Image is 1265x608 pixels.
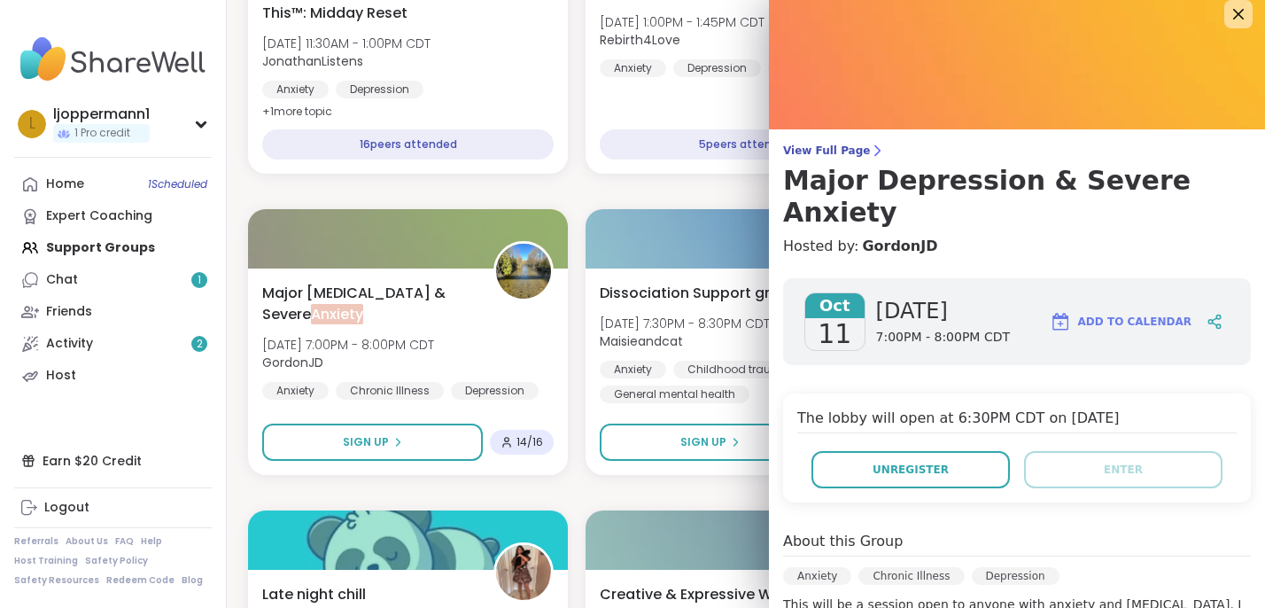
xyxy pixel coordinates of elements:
a: FAQ [115,535,134,548]
span: Dissociation Support group [600,283,798,304]
a: View Full PageMajor Depression & Severe Anxiety [783,144,1251,229]
div: 16 peers attended [262,129,554,160]
div: Anxiety [262,81,329,98]
button: Sign Up [262,424,483,461]
span: [DATE] [876,297,1010,325]
span: Late night chill [262,584,366,605]
button: Sign Up [600,424,820,461]
span: [DATE] 1:00PM - 1:45PM CDT [600,13,764,31]
a: Host Training [14,555,78,567]
div: Depression [673,59,761,77]
span: [DATE] 11:30AM - 1:00PM CDT [262,35,431,52]
div: Chronic Illness [858,567,964,585]
b: JonathanListens [262,52,363,70]
img: ShareWell Nav Logo [14,28,212,90]
div: Depression [336,81,423,98]
div: Chat [46,271,78,289]
a: Expert Coaching [14,200,212,232]
span: Sign Up [343,434,389,450]
div: Host [46,367,76,385]
span: 11 [818,318,851,350]
a: Help [141,535,162,548]
a: Referrals [14,535,58,548]
span: 2 [197,337,203,352]
span: Anxiety [311,304,363,324]
div: Depression [972,567,1059,585]
h4: Hosted by: [783,236,1251,257]
a: Activity2 [14,328,212,360]
a: GordonJD [862,236,937,257]
a: Host [14,360,212,392]
span: [DATE] 7:30PM - 8:30PM CDT [600,315,770,332]
div: Chronic Illness [336,382,444,400]
button: Enter [1024,451,1222,488]
button: Add to Calendar [1042,300,1199,343]
button: Unregister [811,451,1010,488]
span: Creative & Expressive Writing [600,584,810,605]
span: Oct [805,293,865,318]
div: Childhood trauma [673,361,804,378]
b: GordonJD [262,354,323,371]
span: 7:00PM - 8:00PM CDT [876,329,1010,347]
span: View Full Page [783,144,1251,158]
span: 1 Scheduled [148,177,207,191]
div: ljoppermann1 [53,105,150,124]
div: Earn $20 Credit [14,445,212,477]
img: ShareWell Logomark [1050,311,1071,332]
h4: About this Group [783,531,903,552]
a: Blog [182,574,203,587]
div: Anxiety [600,59,666,77]
b: Rebirth4Love [600,31,680,49]
span: 1 Pro credit [74,126,130,141]
div: Logout [44,499,89,517]
span: Enter [1104,462,1143,478]
div: Anxiety [262,382,329,400]
a: Safety Policy [85,555,148,567]
div: Anxiety [600,361,666,378]
img: GordonJD [496,244,551,299]
a: Friends [14,296,212,328]
a: Safety Resources [14,574,99,587]
span: Sign Up [680,434,726,450]
div: Depression [451,382,539,400]
a: Chat1 [14,264,212,296]
div: Anxiety [783,567,851,585]
h4: The lobby will open at 6:30PM CDT on [DATE] [797,408,1237,433]
span: Add to Calendar [1078,314,1191,330]
img: GabGirl412 [496,545,551,600]
span: Unregister [873,462,949,478]
span: 1 [198,273,201,288]
a: Redeem Code [106,574,175,587]
a: Logout [14,492,212,524]
b: Maisieandcat [600,332,683,350]
span: [DATE] 7:00PM - 8:00PM CDT [262,336,434,354]
div: Home [46,175,84,193]
a: About Us [66,535,108,548]
h3: Major Depression & Severe Anxiety [783,165,1251,229]
span: 14 / 16 [516,435,543,449]
div: General mental health [600,386,749,403]
div: Expert Coaching [46,207,152,225]
span: Major [MEDICAL_DATA] & Severe [262,283,474,325]
div: Friends [46,303,92,321]
a: Home1Scheduled [14,168,212,200]
span: l [29,113,35,136]
div: Activity [46,335,93,353]
div: 5 peers attended [600,129,891,160]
